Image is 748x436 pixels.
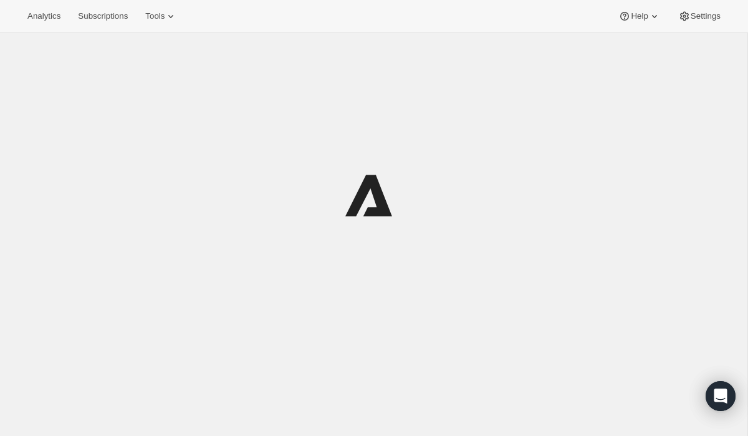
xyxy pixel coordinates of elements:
span: Subscriptions [78,11,128,21]
button: Settings [671,7,728,25]
span: Tools [145,11,165,21]
span: Help [631,11,648,21]
button: Subscriptions [70,7,135,25]
button: Tools [138,7,185,25]
button: Analytics [20,7,68,25]
span: Analytics [27,11,60,21]
span: Settings [691,11,721,21]
button: Help [611,7,668,25]
div: Open Intercom Messenger [706,381,736,411]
